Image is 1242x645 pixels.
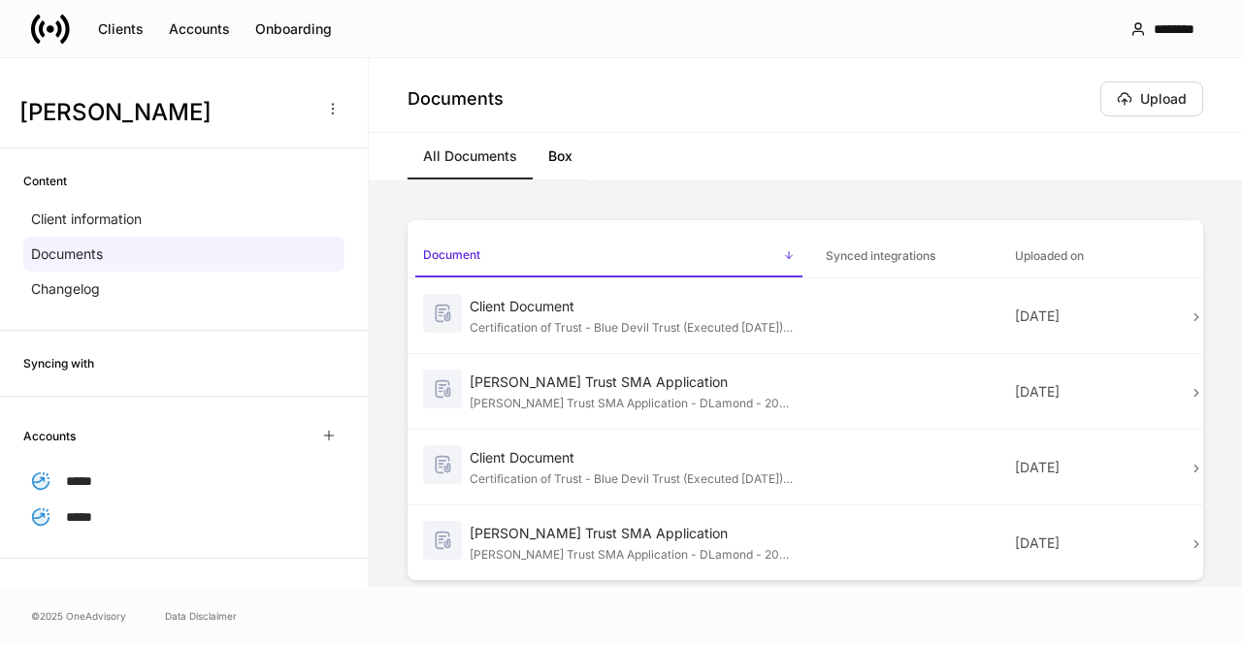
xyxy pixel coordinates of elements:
div: [PERSON_NAME] Trust SMA Application [470,524,795,543]
h6: Uploaded on [1015,246,1084,265]
img: svg%3e [423,445,462,484]
p: [DATE] [1015,306,1173,326]
button: Onboarding [243,14,344,45]
div: [PERSON_NAME] Trust SMA Application - DLamond - 202510020108.pdf [470,543,795,563]
p: Changelog [31,279,100,299]
p: Client information [31,210,142,229]
img: svg%3e [423,294,462,333]
h6: Content [23,172,67,190]
a: Documents [23,237,344,272]
img: svg%3e [423,521,462,560]
p: [DATE] [1015,382,1173,402]
h6: Document [423,245,480,264]
h4: Documents [408,87,504,111]
p: Documents [31,244,103,264]
span: Uploaded on [1007,237,1181,276]
div: Upload [1140,89,1187,109]
span: Document [415,236,802,277]
div: Certification of Trust - Blue Devil Trust (Executed [DATE]).pdf [470,316,795,336]
button: Accounts [156,14,243,45]
span: Synced integrations [818,237,992,276]
a: Client information [23,202,344,237]
div: Client Document [470,297,795,316]
span: © 2025 OneAdvisory [31,608,126,624]
img: svg%3e [423,370,462,408]
div: [PERSON_NAME] Trust SMA Application - DLamond - 202510020048.pdf [470,392,795,411]
h6: Syncing with [23,354,94,372]
a: All Documents [408,133,533,179]
p: [DATE] [1015,458,1173,477]
h6: Synced integrations [826,246,935,265]
div: Certification of Trust - Blue Devil Trust (Executed [DATE]).pdf [470,468,795,487]
div: Onboarding [255,19,332,39]
button: Clients [85,14,156,45]
div: Client Document [470,448,795,468]
a: Changelog [23,272,344,306]
button: Upload [1100,81,1203,116]
div: Clients [98,19,144,39]
p: [DATE] [1015,533,1173,553]
div: Accounts [169,19,230,39]
div: [PERSON_NAME] Trust SMA Application [470,372,795,392]
a: Data Disclaimer [165,608,237,624]
h6: Accounts [23,427,76,445]
h3: [PERSON_NAME] [19,97,310,128]
a: Box [533,133,588,179]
